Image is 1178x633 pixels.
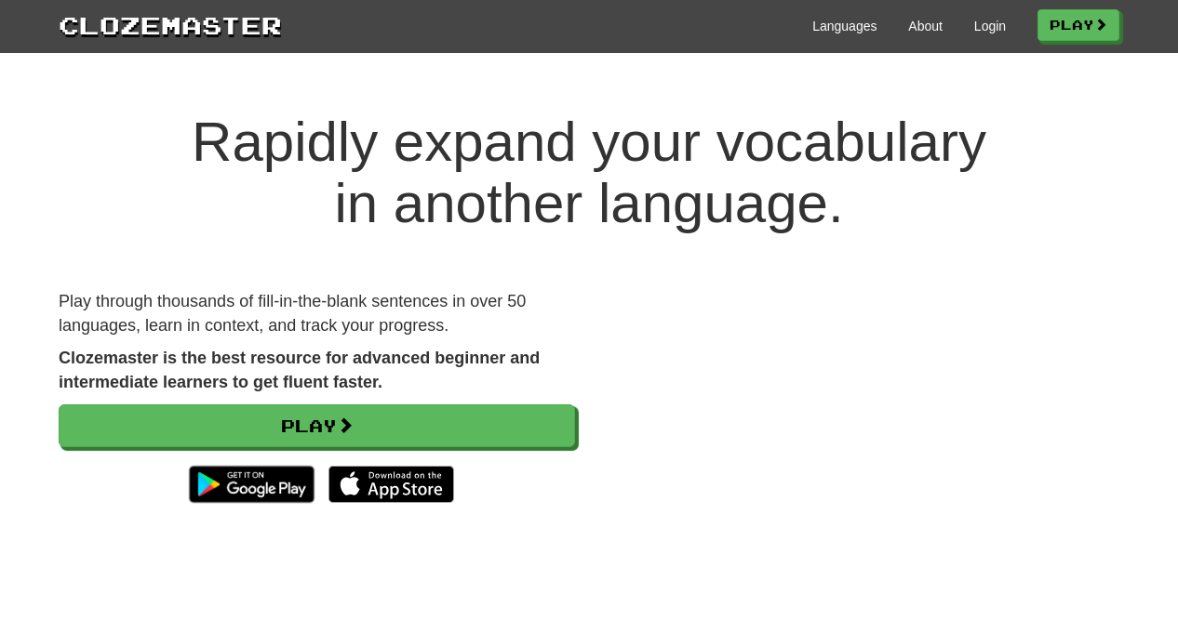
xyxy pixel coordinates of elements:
[59,7,282,42] a: Clozemaster
[974,17,1006,35] a: Login
[59,290,575,337] p: Play through thousands of fill-in-the-blank sentences in over 50 languages, learn in context, and...
[1037,9,1119,41] a: Play
[59,404,575,447] a: Play
[328,466,454,503] img: Download_on_the_App_Store_Badge_US-UK_135x40-25178aeef6eb6b83b96f5f2d004eda3bffbb37122de64afbaef7...
[59,349,540,391] strong: Clozemaster is the best resource for advanced beginner and intermediate learners to get fluent fa...
[908,17,943,35] a: About
[180,456,324,512] img: Get it on Google Play
[812,17,877,35] a: Languages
